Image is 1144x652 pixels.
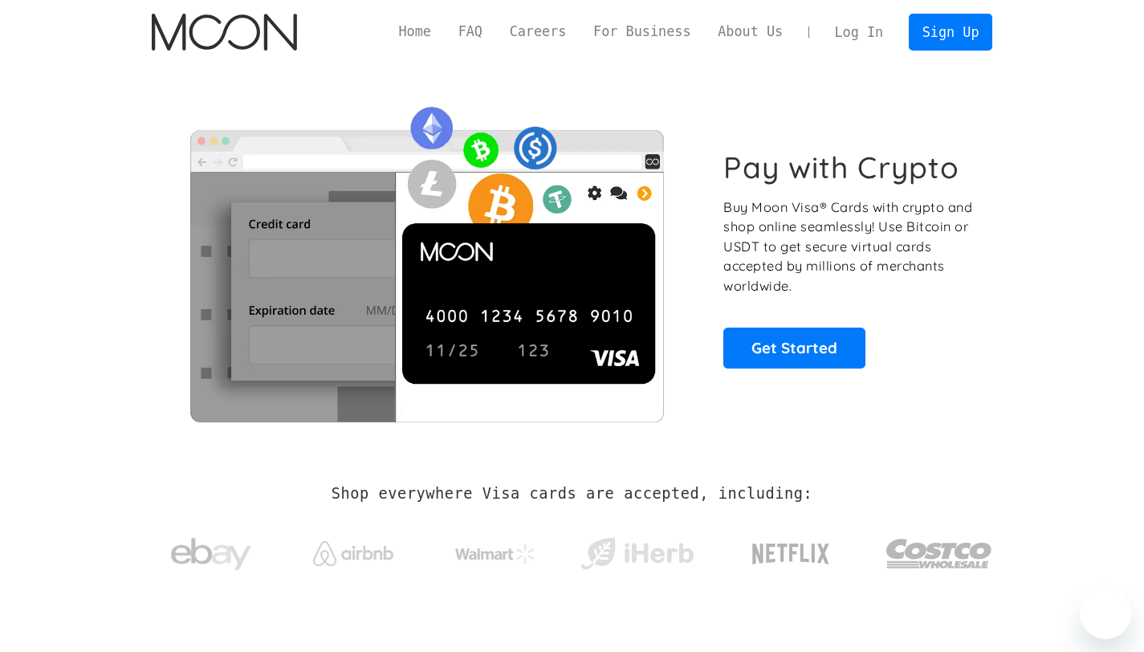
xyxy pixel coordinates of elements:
[909,14,992,50] a: Sign Up
[821,14,897,50] a: Log In
[577,517,697,583] a: iHerb
[751,534,831,574] img: Netflix
[704,22,796,42] a: About Us
[455,544,535,564] img: Walmart
[885,507,993,592] a: Costco
[580,22,704,42] a: For Business
[723,328,865,368] a: Get Started
[885,524,993,584] img: Costco
[293,525,413,574] a: Airbnb
[152,513,271,588] a: ebay
[577,533,697,575] img: iHerb
[435,528,555,572] a: Walmart
[496,22,580,42] a: Careers
[385,22,445,42] a: Home
[171,529,251,580] img: ebay
[1080,588,1131,639] iframe: Кнопка запуска окна обмена сообщениями
[152,14,297,51] a: home
[719,518,863,582] a: Netflix
[152,14,297,51] img: Moon Logo
[313,541,393,566] img: Airbnb
[445,22,496,42] a: FAQ
[723,149,959,185] h1: Pay with Crypto
[723,198,975,296] p: Buy Moon Visa® Cards with crypto and shop online seamlessly! Use Bitcoin or USDT to get secure vi...
[152,96,702,422] img: Moon Cards let you spend your crypto anywhere Visa is accepted.
[332,485,812,503] h2: Shop everywhere Visa cards are accepted, including:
